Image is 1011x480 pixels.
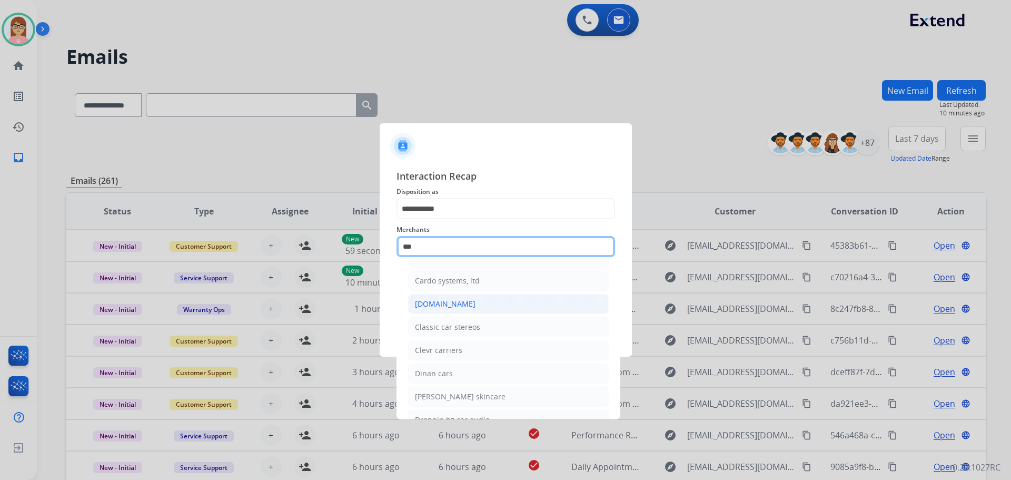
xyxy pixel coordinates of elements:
div: Classic car stereos [415,322,480,332]
img: contactIcon [390,133,415,159]
span: Interaction Recap [397,169,615,185]
span: Merchants [397,223,615,236]
div: [PERSON_NAME] skincare [415,391,506,402]
p: 0.20.1027RC [953,461,1000,474]
div: Droppin hz car audio [415,415,490,425]
div: [DOMAIN_NAME] [415,299,475,309]
span: Disposition as [397,185,615,198]
div: Dinan cars [415,368,453,379]
div: Cardo systems, ltd [415,276,480,286]
div: Clevr carriers [415,345,462,356]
